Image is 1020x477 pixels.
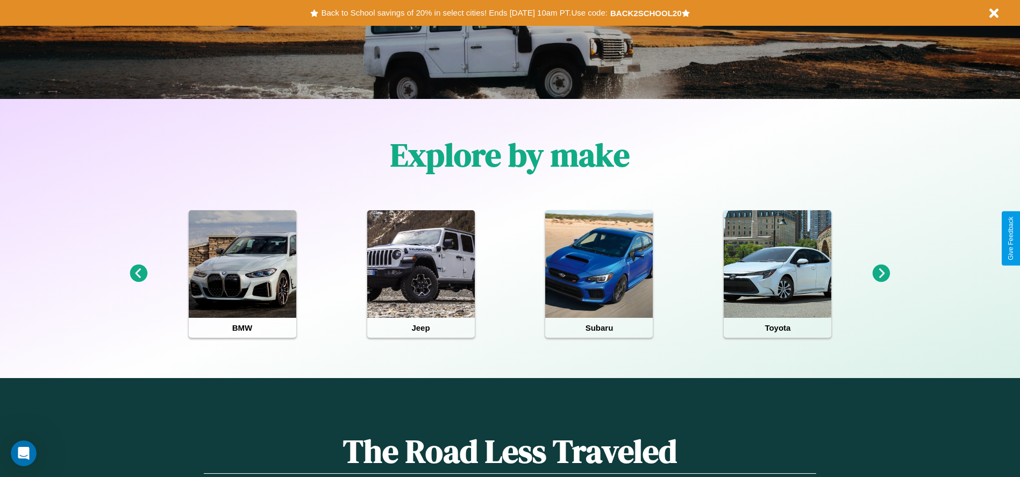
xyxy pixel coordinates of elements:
[189,318,296,338] h4: BMW
[390,133,630,177] h1: Explore by make
[367,318,475,338] h4: Jeep
[204,429,816,474] h1: The Road Less Traveled
[610,9,682,18] b: BACK2SCHOOL20
[318,5,610,20] button: Back to School savings of 20% in select cities! Ends [DATE] 10am PT.Use code:
[1007,217,1015,260] div: Give Feedback
[724,318,831,338] h4: Toyota
[11,440,37,466] iframe: Intercom live chat
[545,318,653,338] h4: Subaru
